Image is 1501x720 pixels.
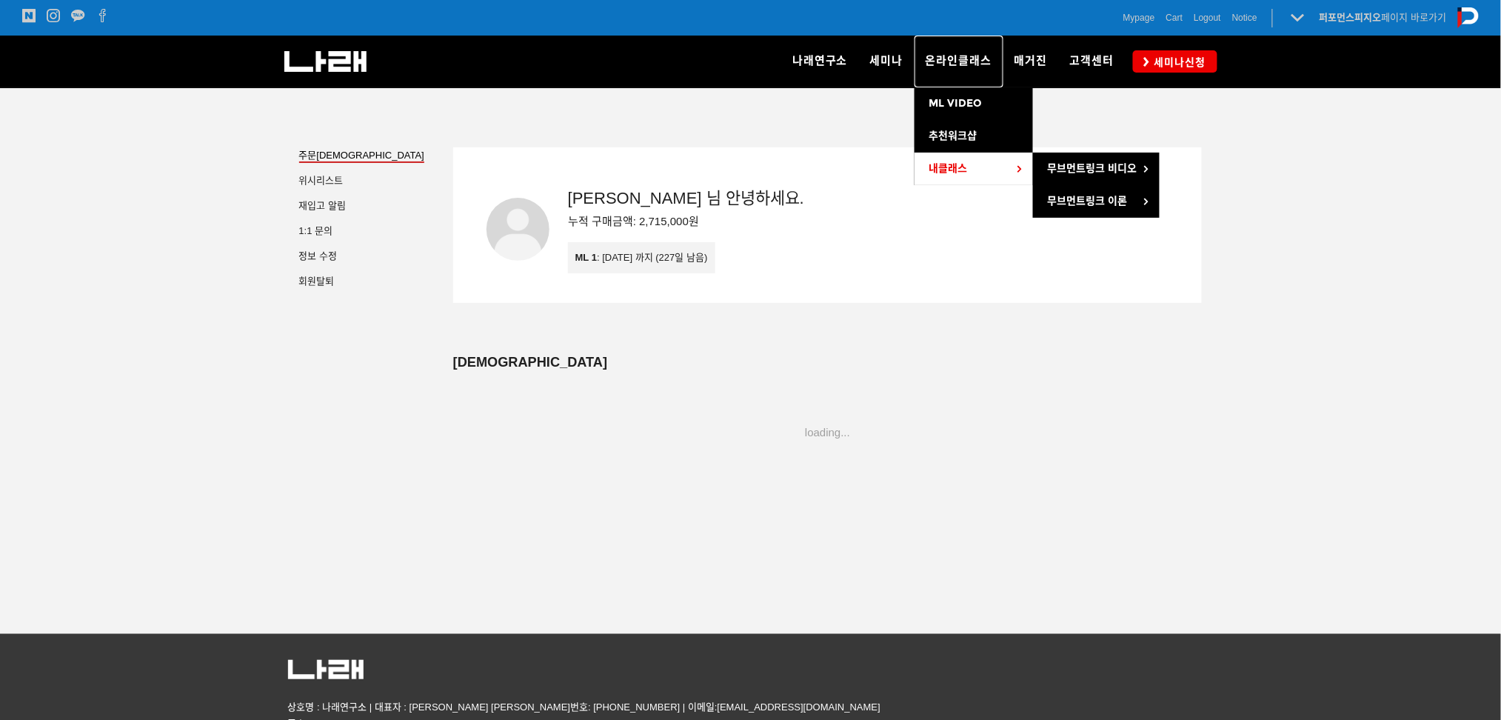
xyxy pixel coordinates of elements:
div: 누적 구매금액: 2,715,000원 [568,212,1203,231]
a: Mypage [1123,10,1155,25]
span: 추천워크샵 [929,130,977,142]
span: 무브먼트링크 비디오 [1048,162,1137,175]
a: 나래연구소 [781,36,859,87]
a: 온라인클래스 [915,36,1003,87]
a: 퍼포먼스피지오페이지 바로가기 [1320,12,1447,23]
span: ML VIDEO [929,97,983,110]
span: 리스트 [317,175,344,186]
span: 세미나신청 [1150,55,1206,70]
a: 추천워크샵 [915,120,1033,153]
a: 주문[DEMOGRAPHIC_DATA] [299,150,424,163]
a: Logout [1194,10,1221,25]
a: 고객센터 [1059,36,1126,87]
div: [DEMOGRAPHIC_DATA] [453,355,1203,371]
div: loading... [453,371,1203,494]
a: 세미나신청 [1133,50,1217,72]
span: ML 1 [575,252,597,263]
a: 세미나 [859,36,915,87]
span: 내클래스 [929,162,968,175]
a: 매거진 [1003,36,1059,87]
span: 매거진 [1014,54,1048,67]
a: 무브먼트링크 비디오 [1033,153,1160,185]
span: 온라인클래스 [926,54,992,67]
div: : [DATE] 까지 (227일 남음) [575,250,708,266]
a: 정보 수정 [299,250,338,265]
a: Notice [1232,10,1257,25]
strong: 퍼포먼스피지오 [1320,12,1382,23]
a: 회원탈퇴 [299,276,335,290]
span: 세미나 [870,54,903,67]
span: [PERSON_NAME] 님 안녕하세요. [568,189,804,207]
span: [DEMOGRAPHIC_DATA] [317,150,424,161]
a: 1:1 문의 [299,225,333,240]
a: 재입고 알림 [299,200,347,215]
a: 내클래스 [915,153,1033,185]
a: ML VIDEO [915,87,1033,120]
a: Cart [1166,10,1183,25]
span: 고객센터 [1070,54,1114,67]
a: 무브먼트링크 이론 [1033,185,1160,218]
span: 나래연구소 [792,54,848,67]
a: 위시리스트 [299,175,344,190]
span: 무브먼트링크 이론 [1048,195,1128,207]
img: 5c63318082161.png [288,660,364,679]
